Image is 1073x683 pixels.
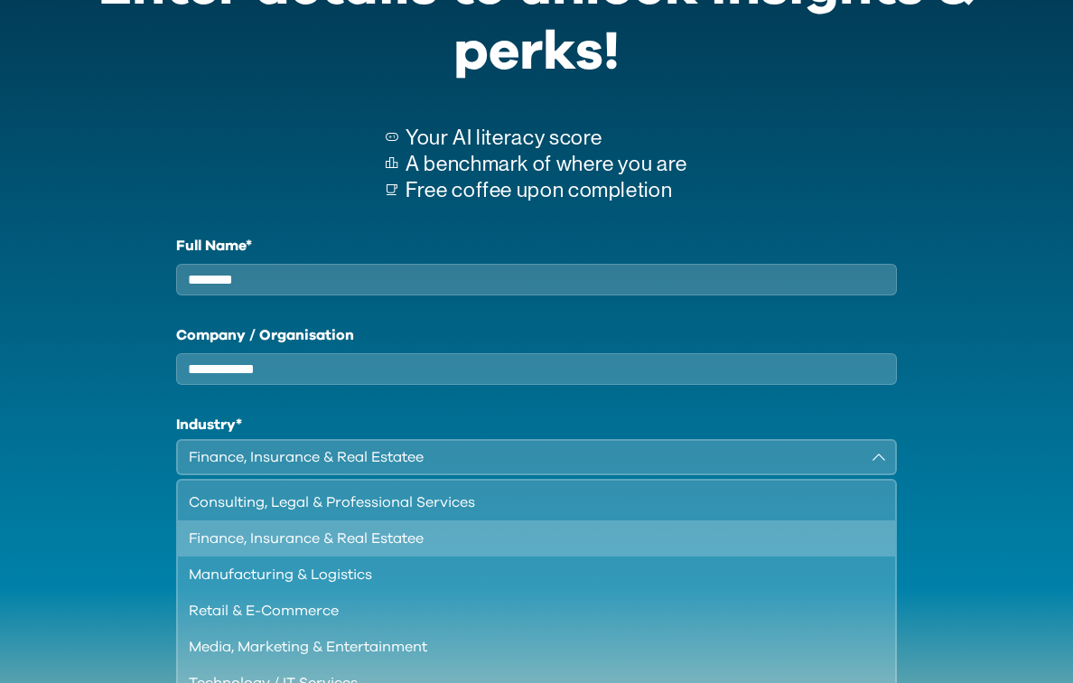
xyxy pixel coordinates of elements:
[406,151,687,177] p: A benchmark of where you are
[176,414,897,435] h1: Industry*
[176,439,897,475] button: Finance, Insurance & Real Estatee
[189,636,863,658] div: Media, Marketing & Entertainment
[189,528,863,549] div: Finance, Insurance & Real Estatee
[189,491,863,513] div: Consulting, Legal & Professional Services
[176,235,897,257] label: Full Name*
[176,324,897,346] label: Company / Organisation
[189,564,863,585] div: Manufacturing & Logistics
[406,177,687,203] p: Free coffee upon completion
[406,125,687,151] p: Your AI literacy score
[189,446,859,468] div: Finance, Insurance & Real Estatee
[189,600,863,622] div: Retail & E-Commerce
